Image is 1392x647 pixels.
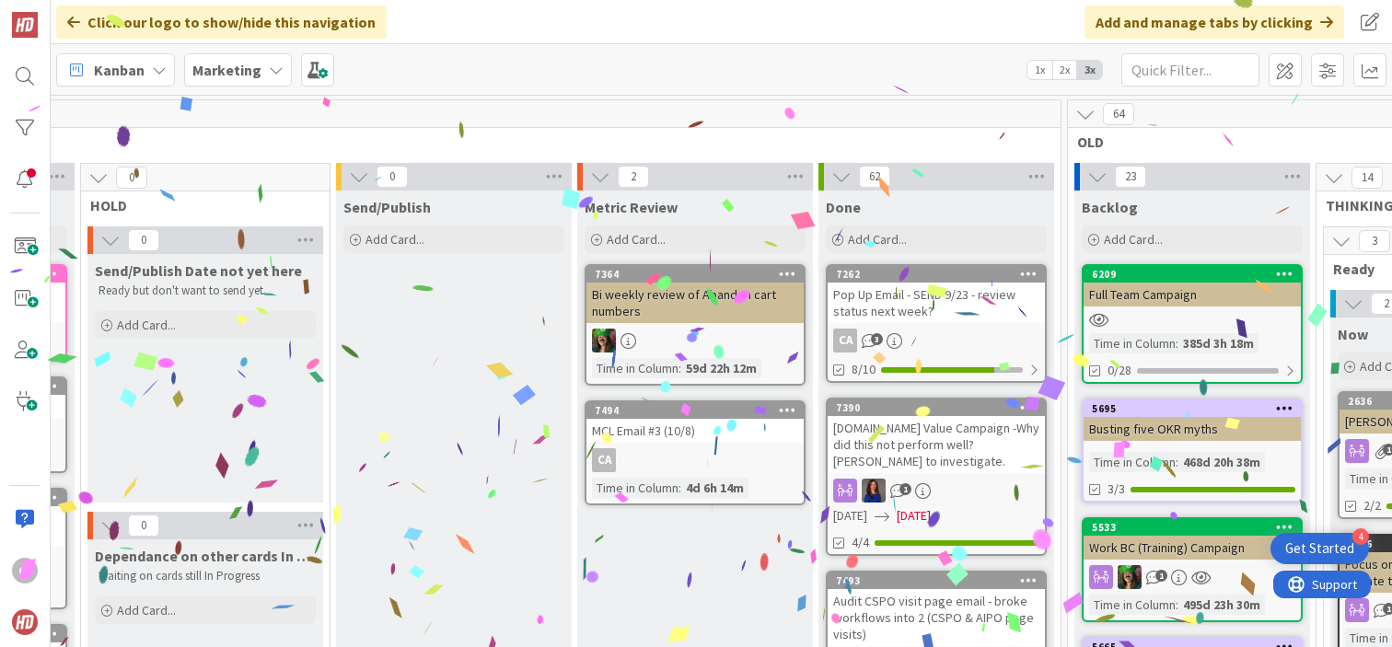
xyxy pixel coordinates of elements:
[1082,198,1138,216] span: Backlog
[1084,266,1301,283] div: 6209
[828,589,1045,646] div: Audit CSPO visit page email - broke workflows into 2 (CSPO & AIPO page visits)
[1108,361,1131,380] span: 0/28
[833,506,867,526] span: [DATE]
[90,196,307,214] span: HOLD
[12,558,38,583] div: CL
[1178,452,1265,472] div: 468d 20h 38m
[117,317,176,333] span: Add Card...
[862,479,886,503] img: SL
[586,266,804,323] div: 7364Bi weekly review of Abandon cart numbers
[1084,283,1301,306] div: Full Team Campaign
[852,533,869,552] span: 4/4
[128,229,159,251] span: 0
[117,602,176,618] span: Add Card...
[1176,452,1178,472] span: :
[116,167,147,189] span: 0
[1351,167,1383,189] span: 14
[848,231,907,248] span: Add Card...
[1363,496,1381,515] span: 2/2
[56,6,387,39] div: Click our logo to show/hide this navigation
[836,268,1045,281] div: 7262
[1176,333,1178,353] span: :
[1338,325,1368,343] span: Now
[1178,595,1265,615] div: 495d 23h 30m
[1108,479,1125,499] span: 3/3
[897,506,931,526] span: [DATE]
[99,569,312,583] p: Waiting on cards still In Progress
[1359,230,1390,252] span: 3
[679,358,681,378] span: :
[852,360,876,379] span: 8/10
[12,12,38,38] img: Visit kanbanzone.com
[595,404,804,417] div: 7494
[585,198,678,216] span: Metric Review
[679,478,681,498] span: :
[365,231,424,248] span: Add Card...
[1176,595,1178,615] span: :
[377,166,408,188] span: 0
[1092,402,1301,415] div: 5695
[828,572,1045,589] div: 7493
[828,572,1045,646] div: 7493Audit CSPO visit page email - broke workflows into 2 (CSPO & AIPO page visits)
[1077,61,1102,79] span: 3x
[1092,268,1301,281] div: 6209
[586,283,804,323] div: Bi weekly review of Abandon cart numbers
[1084,565,1301,589] div: SL
[192,61,261,79] b: Marketing
[586,402,804,419] div: 7494
[595,268,804,281] div: 7364
[343,198,431,216] span: Send/Publish
[836,574,1045,587] div: 7493
[1085,6,1344,39] div: Add and manage tabs by clicking
[828,283,1045,323] div: Pop Up Email - SEND 9/23 - review status next week?
[828,329,1045,352] div: CA
[94,59,145,81] span: Kanban
[12,609,38,635] img: avatar
[586,266,804,283] div: 7364
[1052,61,1077,79] span: 2x
[1084,519,1301,536] div: 5533
[99,283,312,298] p: Ready but don't want to send yet.
[1270,533,1369,564] div: Open Get Started checklist, remaining modules: 4
[1352,528,1369,545] div: 4
[592,448,616,472] div: CA
[828,266,1045,323] div: 7262Pop Up Email - SEND 9/23 - review status next week?
[586,419,804,443] div: MCL Email #3 (10/8)
[836,401,1045,414] div: 7390
[128,514,159,537] span: 0
[586,329,804,352] div: SL
[1121,53,1259,87] input: Quick Filter...
[828,416,1045,473] div: [DOMAIN_NAME] Value Campaign -Why did this not perform well? [PERSON_NAME] to investigate.
[828,266,1045,283] div: 7262
[1104,231,1163,248] span: Add Card...
[899,483,911,495] span: 1
[828,399,1045,416] div: 7390
[826,198,861,216] span: Done
[1084,400,1301,417] div: 5695
[1285,539,1354,558] div: Get Started
[681,478,748,498] div: 4d 6h 14m
[1027,61,1052,79] span: 1x
[828,479,1045,503] div: SL
[859,166,890,188] span: 62
[592,478,679,498] div: Time in Column
[1118,565,1142,589] img: SL
[607,231,666,248] span: Add Card...
[1084,417,1301,441] div: Busting five OKR myths
[681,358,761,378] div: 59d 22h 12m
[1089,595,1176,615] div: Time in Column
[586,448,804,472] div: CA
[833,329,857,352] div: CA
[1178,333,1259,353] div: 385d 3h 18m
[592,329,616,352] img: SL
[1084,266,1301,306] div: 6209Full Team Campaign
[1089,452,1176,472] div: Time in Column
[39,3,84,25] span: Support
[1084,519,1301,560] div: 5533Work BC (Training) Campaign
[1084,400,1301,441] div: 5695Busting five OKR myths
[1084,536,1301,560] div: Work BC (Training) Campaign
[828,399,1045,473] div: 7390[DOMAIN_NAME] Value Campaign -Why did this not perform well? [PERSON_NAME] to investigate.
[1089,333,1176,353] div: Time in Column
[592,358,679,378] div: Time in Column
[95,261,302,280] span: Send/Publish Date not yet here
